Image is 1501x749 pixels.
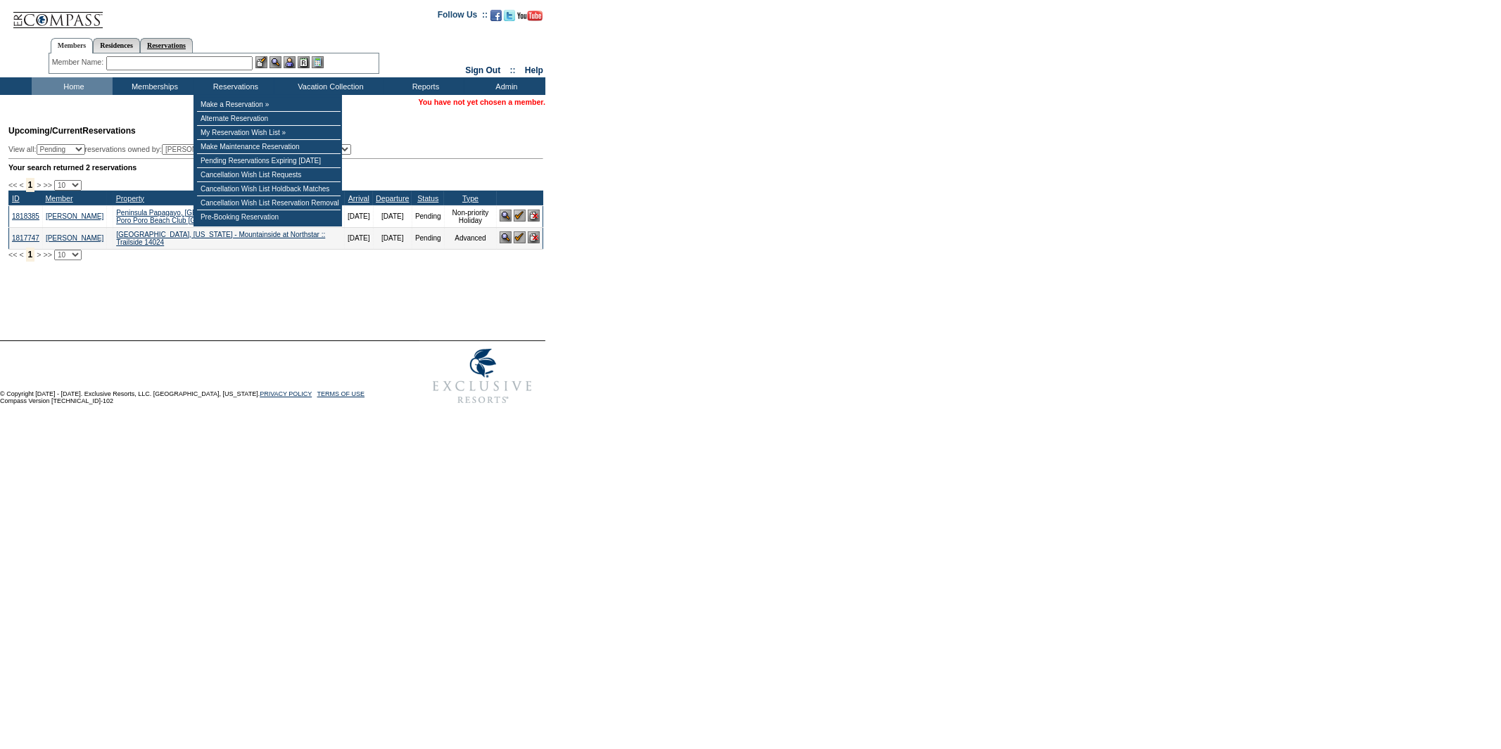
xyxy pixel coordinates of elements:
[43,181,51,189] span: >>
[19,181,23,189] span: <
[384,77,464,95] td: Reports
[37,250,41,259] span: >
[45,194,72,203] a: Member
[37,181,41,189] span: >
[140,38,193,53] a: Reservations
[46,234,103,242] a: [PERSON_NAME]
[284,56,296,68] img: Impersonate
[8,126,82,136] span: Upcoming/Current
[116,209,340,224] a: Peninsula Papagayo, [GEOGRAPHIC_DATA] - Poro Poro Beach Club :: Poro Poro Beach Club [GEOGRAPHIC_...
[517,11,543,21] img: Subscribe to our YouTube Channel
[26,178,35,192] span: 1
[376,194,409,203] a: Departure
[43,250,51,259] span: >>
[116,194,144,203] a: Property
[528,231,540,243] img: Cancel Reservation
[444,205,497,227] td: Non-priority Holiday
[46,212,103,220] a: [PERSON_NAME]
[270,56,281,68] img: View
[312,56,324,68] img: b_calculator.gif
[255,56,267,68] img: b_edit.gif
[504,14,515,23] a: Follow us on Twitter
[260,390,312,397] a: PRIVACY POLICY
[26,248,35,262] span: 1
[345,205,373,227] td: [DATE]
[197,126,341,140] td: My Reservation Wish List »
[194,77,274,95] td: Reservations
[348,194,369,203] a: Arrival
[8,163,543,172] div: Your search returned 2 reservations
[345,227,373,249] td: [DATE]
[464,77,545,95] td: Admin
[517,14,543,23] a: Subscribe to our YouTube Channel
[514,231,526,243] img: Confirm Reservation
[419,98,545,106] span: You have not yet chosen a member.
[490,10,502,21] img: Become our fan on Facebook
[197,154,341,168] td: Pending Reservations Expiring [DATE]
[197,168,341,182] td: Cancellation Wish List Requests
[412,205,444,227] td: Pending
[12,194,20,203] a: ID
[197,112,341,126] td: Alternate Reservation
[52,56,106,68] div: Member Name:
[417,194,438,203] a: Status
[32,77,113,95] td: Home
[490,14,502,23] a: Become our fan on Facebook
[504,10,515,21] img: Follow us on Twitter
[373,205,412,227] td: [DATE]
[8,144,357,155] div: View all: reservations owned by:
[373,227,412,249] td: [DATE]
[500,210,512,222] img: View Reservation
[525,65,543,75] a: Help
[465,65,500,75] a: Sign Out
[514,210,526,222] img: Confirm Reservation
[19,250,23,259] span: <
[197,182,341,196] td: Cancellation Wish List Holdback Matches
[8,181,17,189] span: <<
[438,8,488,25] td: Follow Us ::
[197,210,341,224] td: Pre-Booking Reservation
[12,234,39,242] a: 1817747
[317,390,365,397] a: TERMS OF USE
[510,65,516,75] span: ::
[116,231,325,246] a: [GEOGRAPHIC_DATA], [US_STATE] - Mountainside at Northstar :: Trailside 14024
[500,231,512,243] img: View Reservation
[528,210,540,222] img: Cancel Reservation
[419,341,545,411] img: Exclusive Resorts
[8,250,17,259] span: <<
[8,126,136,136] span: Reservations
[197,196,341,210] td: Cancellation Wish List Reservation Removal
[12,212,39,220] a: 1818385
[412,227,444,249] td: Pending
[113,77,194,95] td: Memberships
[93,38,140,53] a: Residences
[444,227,497,249] td: Advanced
[462,194,479,203] a: Type
[197,98,341,112] td: Make a Reservation »
[51,38,94,53] a: Members
[298,56,310,68] img: Reservations
[197,140,341,154] td: Make Maintenance Reservation
[274,77,384,95] td: Vacation Collection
